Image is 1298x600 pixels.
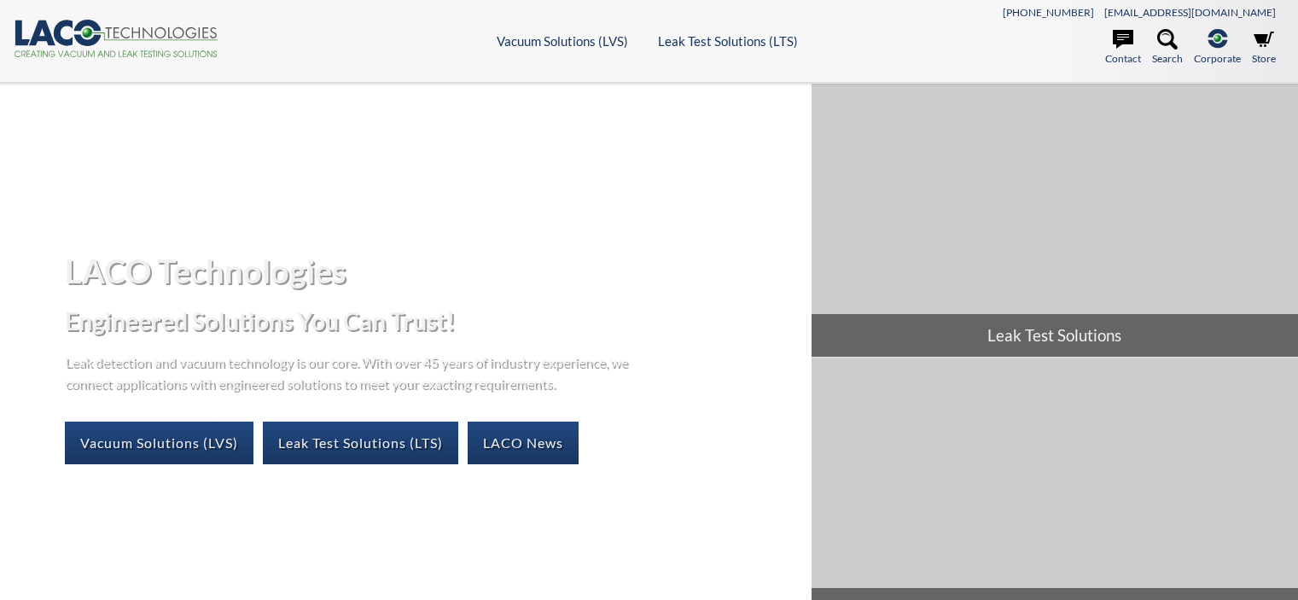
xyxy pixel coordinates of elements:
span: Corporate [1194,50,1241,67]
span: Leak Test Solutions [812,314,1298,357]
a: Leak Test Solutions [812,84,1298,357]
a: Store [1252,29,1276,67]
a: Contact [1105,29,1141,67]
a: Vacuum Solutions (LVS) [497,33,628,49]
p: Leak detection and vacuum technology is our core. With over 45 years of industry experience, we c... [65,351,637,394]
a: [EMAIL_ADDRESS][DOMAIN_NAME] [1104,6,1276,19]
h1: LACO Technologies [65,250,798,292]
a: [PHONE_NUMBER] [1003,6,1094,19]
h2: Engineered Solutions You Can Trust! [65,306,798,337]
a: Leak Test Solutions (LTS) [263,422,458,464]
a: Leak Test Solutions (LTS) [658,33,798,49]
a: LACO News [468,422,579,464]
a: Vacuum Solutions (LVS) [65,422,253,464]
a: Search [1152,29,1183,67]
